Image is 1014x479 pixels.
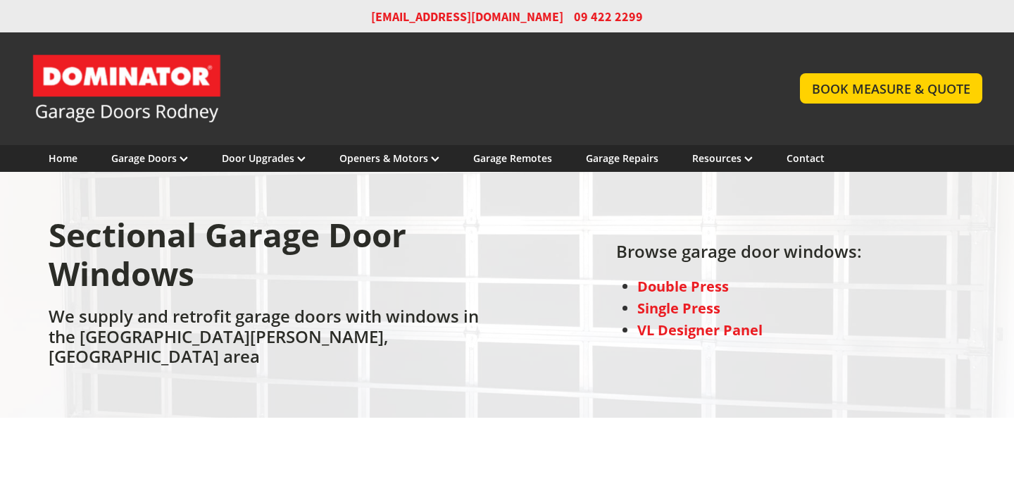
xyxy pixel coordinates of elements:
[692,151,753,165] a: Resources
[787,151,825,165] a: Contact
[616,242,862,268] h2: Browse garage door windows:
[371,8,563,25] a: [EMAIL_ADDRESS][DOMAIN_NAME]
[637,299,720,318] a: Single Press
[111,151,188,165] a: Garage Doors
[574,8,643,25] span: 09 422 2299
[637,277,729,296] a: Double Press
[222,151,306,165] a: Door Upgrades
[49,151,77,165] a: Home
[473,151,552,165] a: Garage Remotes
[49,216,501,306] h1: Sectional Garage Door Windows
[32,54,772,124] a: Garage Door and Secure Access Solutions homepage
[339,151,439,165] a: Openers & Motors
[800,73,982,104] a: BOOK MEASURE & QUOTE
[49,306,501,374] h2: We supply and retrofit garage doors with windows in the [GEOGRAPHIC_DATA][PERSON_NAME], [GEOGRAPH...
[586,151,658,165] a: Garage Repairs
[637,321,763,340] a: VL Designer Panel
